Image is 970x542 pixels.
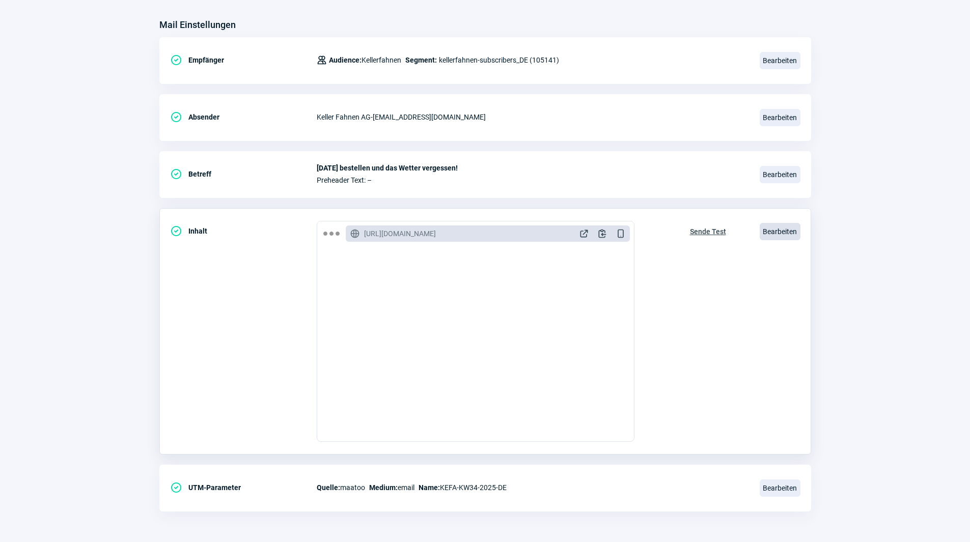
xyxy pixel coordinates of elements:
span: KEFA-KW34-2025-DE [419,481,507,494]
span: Bearbeiten [760,223,800,240]
span: Sende Test [690,223,726,240]
div: Inhalt [170,221,317,241]
span: Bearbeiten [760,52,800,69]
span: Kellerfahnen [329,54,401,66]
div: Keller Fahnen AG - [EMAIL_ADDRESS][DOMAIN_NAME] [317,107,747,127]
div: Empfänger [170,50,317,70]
span: [DATE] bestellen und das Wetter vergessen! [317,164,747,172]
span: Quelle: [317,483,340,492]
span: Audience: [329,56,362,64]
span: Preheader Text: – [317,176,747,184]
span: [URL][DOMAIN_NAME] [364,229,436,239]
span: Bearbeiten [760,479,800,497]
span: Bearbeiten [760,166,800,183]
div: Absender [170,107,317,127]
div: UTM-Parameter [170,477,317,498]
div: kellerfahnen-subscribers_DE (105141) [317,50,559,70]
span: email [369,481,414,494]
div: Betreff [170,164,317,184]
span: Bearbeiten [760,109,800,126]
span: Segment: [405,54,437,66]
span: Name: [419,483,440,492]
span: Medium: [369,483,398,492]
h3: Mail Einstellungen [159,17,236,33]
span: maatoo [317,481,365,494]
button: Sende Test [679,221,737,240]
